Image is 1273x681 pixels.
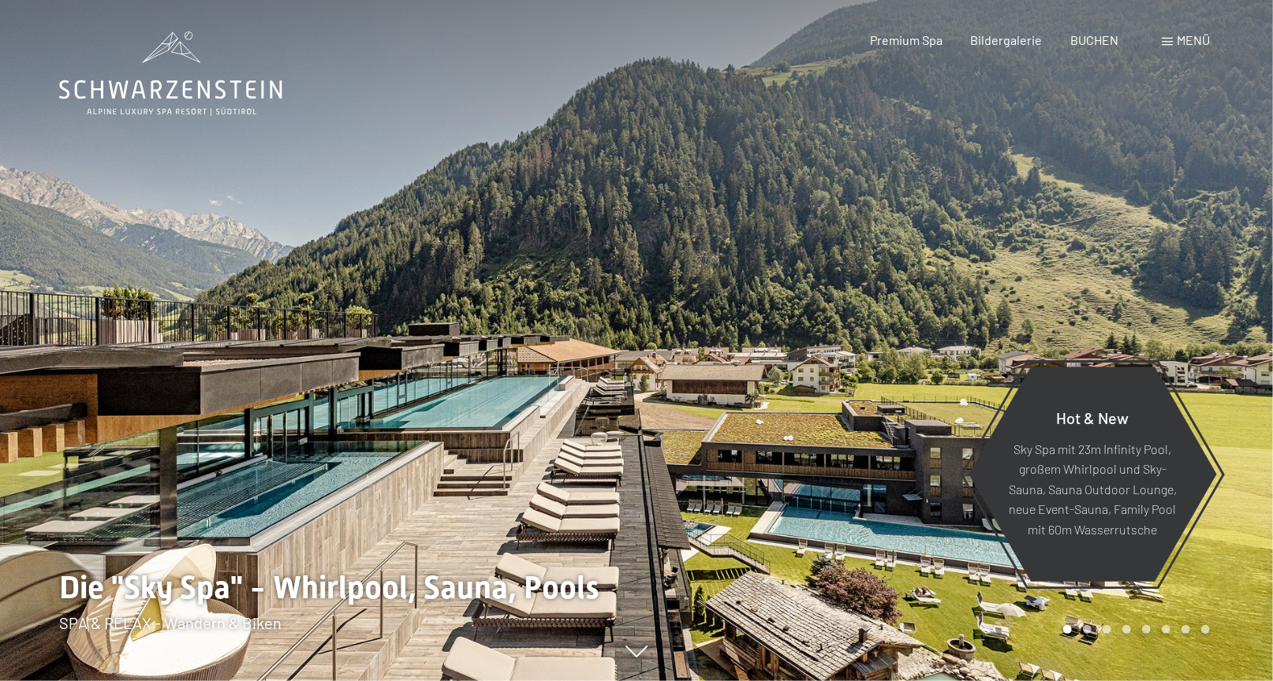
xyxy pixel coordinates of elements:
[870,32,943,47] a: Premium Spa
[1177,32,1210,47] span: Menü
[1122,625,1131,634] div: Carousel Page 4
[1162,625,1170,634] div: Carousel Page 6
[1103,625,1111,634] div: Carousel Page 3
[1083,625,1092,634] div: Carousel Page 2
[1058,625,1210,634] div: Carousel Pagination
[1063,625,1072,634] div: Carousel Page 1 (Current Slide)
[971,32,1043,47] a: Bildergalerie
[968,366,1218,582] a: Hot & New Sky Spa mit 23m Infinity Pool, großem Whirlpool und Sky-Sauna, Sauna Outdoor Lounge, ne...
[1201,625,1210,634] div: Carousel Page 8
[1057,408,1129,427] span: Hot & New
[1142,625,1151,634] div: Carousel Page 5
[1070,32,1118,47] a: BUCHEN
[1182,625,1190,634] div: Carousel Page 7
[1007,439,1178,540] p: Sky Spa mit 23m Infinity Pool, großem Whirlpool und Sky-Sauna, Sauna Outdoor Lounge, neue Event-S...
